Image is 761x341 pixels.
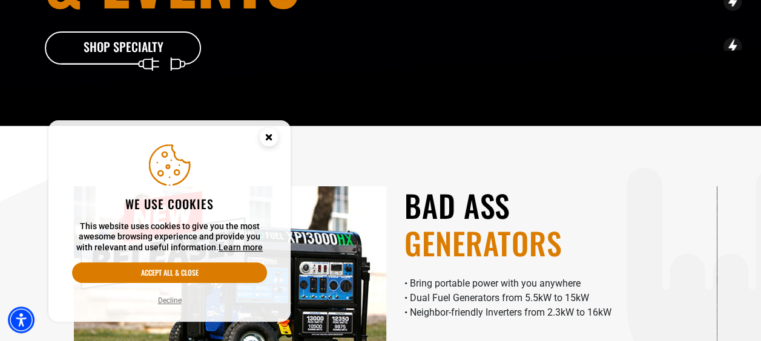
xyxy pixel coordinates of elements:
button: Decline [154,294,185,307]
a: Shop Specialty [45,31,202,65]
div: Accessibility Menu [8,307,35,333]
button: Accept all & close [72,262,267,283]
span: GENERATORS [404,224,717,262]
button: Close this option [247,120,291,158]
h2: We use cookies [72,196,267,212]
p: • Bring portable power with you anywhere • Dual Fuel Generators from 5.5kW to 15kW • Neighbor-fri... [404,276,717,320]
h2: BAD ASS [404,186,717,262]
p: This website uses cookies to give you the most awesome browsing experience and provide you with r... [72,221,267,253]
a: This website uses cookies to give you the most awesome browsing experience and provide you with r... [219,242,263,252]
aside: Cookie Consent [48,120,291,322]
